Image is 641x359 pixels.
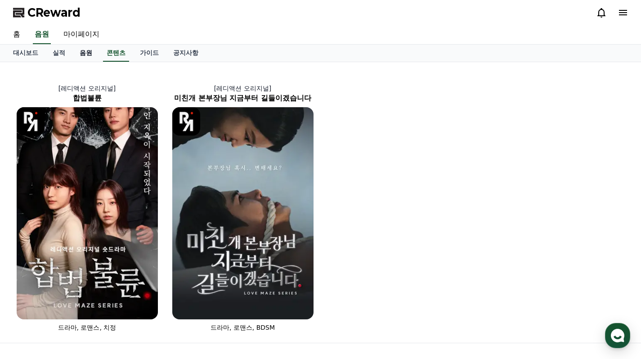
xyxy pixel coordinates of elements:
a: 홈 [6,25,27,44]
a: 설정 [116,284,173,307]
img: 미친개 본부장님 지금부터 길들이겠습니다 [172,107,314,319]
h2: 미친개 본부장님 지금부터 길들이겠습니다 [165,93,321,104]
img: [object Object] Logo [17,107,45,136]
img: [object Object] Logo [172,107,201,136]
a: 실적 [45,45,72,62]
span: 설정 [139,298,150,305]
a: 음원 [72,45,99,62]
p: [레디액션 오리지널] [165,84,321,93]
span: 홈 [28,298,34,305]
span: 드라마, 로맨스, BDSM [211,324,275,331]
a: 마이페이지 [56,25,107,44]
a: CReward [13,5,81,20]
a: 대시보드 [6,45,45,62]
a: 공지사항 [166,45,206,62]
span: 대화 [82,298,93,305]
a: [레디액션 오리지널] 합법불륜 합법불륜 [object Object] Logo 드라마, 로맨스, 치정 [9,77,165,339]
p: [레디액션 오리지널] [9,84,165,93]
a: 콘텐츠 [103,45,129,62]
h2: 합법불륜 [9,93,165,104]
span: CReward [27,5,81,20]
a: 홈 [3,284,59,307]
a: [레디액션 오리지널] 미친개 본부장님 지금부터 길들이겠습니다 미친개 본부장님 지금부터 길들이겠습니다 [object Object] Logo 드라마, 로맨스, BDSM [165,77,321,339]
a: 음원 [33,25,51,44]
span: 드라마, 로맨스, 치정 [58,324,117,331]
img: 합법불륜 [17,107,158,319]
a: 대화 [59,284,116,307]
a: 가이드 [133,45,166,62]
